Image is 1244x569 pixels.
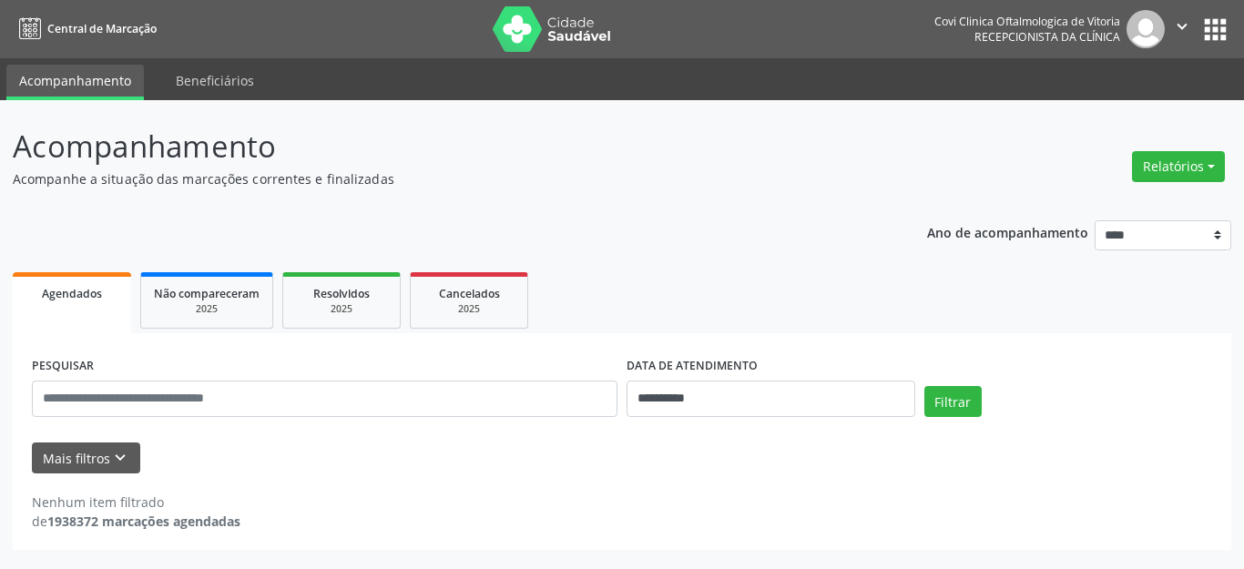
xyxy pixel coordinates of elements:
[6,65,144,100] a: Acompanhamento
[32,352,94,381] label: PESQUISAR
[1165,10,1199,48] button: 
[47,513,240,530] strong: 1938372 marcações agendadas
[1172,16,1192,36] i: 
[13,169,866,188] p: Acompanhe a situação das marcações correntes e finalizadas
[1199,14,1231,46] button: apps
[154,286,260,301] span: Não compareceram
[42,286,102,301] span: Agendados
[927,220,1088,243] p: Ano de acompanhamento
[439,286,500,301] span: Cancelados
[934,14,1120,29] div: Covi Clinica Oftalmologica de Vitoria
[1127,10,1165,48] img: img
[163,65,267,97] a: Beneficiários
[32,442,140,474] button: Mais filtroskeyboard_arrow_down
[313,286,370,301] span: Resolvidos
[974,29,1120,45] span: Recepcionista da clínica
[154,302,260,316] div: 2025
[32,493,240,512] div: Nenhum item filtrado
[296,302,387,316] div: 2025
[13,124,866,169] p: Acompanhamento
[110,448,130,468] i: keyboard_arrow_down
[13,14,157,44] a: Central de Marcação
[32,512,240,531] div: de
[47,21,157,36] span: Central de Marcação
[1132,151,1225,182] button: Relatórios
[423,302,515,316] div: 2025
[924,386,982,417] button: Filtrar
[627,352,758,381] label: DATA DE ATENDIMENTO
